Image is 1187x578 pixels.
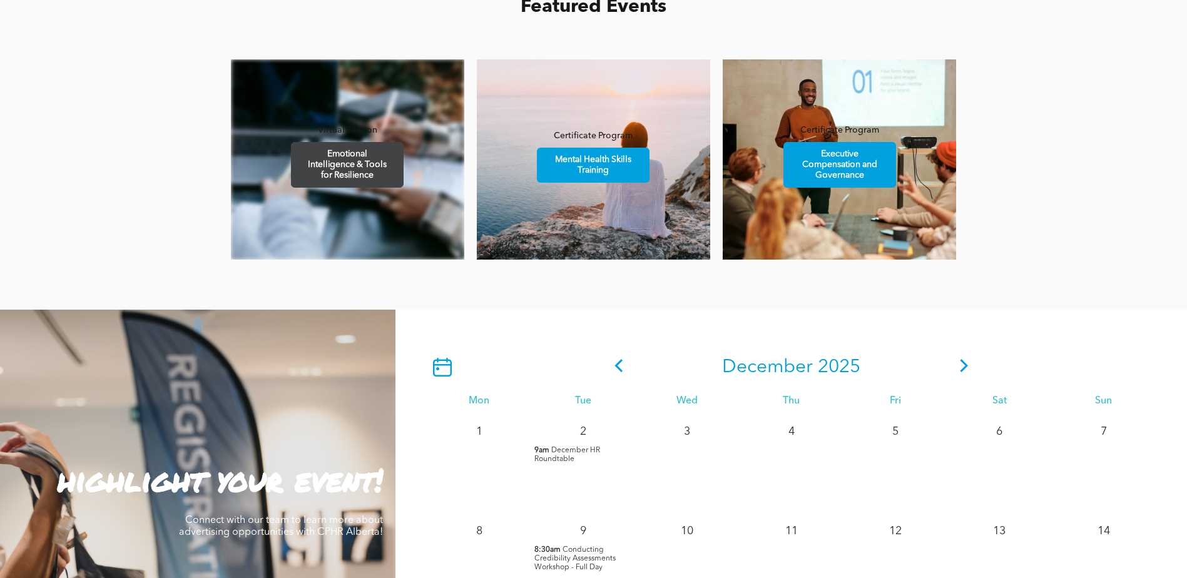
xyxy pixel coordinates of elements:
span: Executive Compensation and Governance [785,143,894,187]
div: Sun [1052,395,1156,407]
p: 5 [884,420,907,443]
span: 8:30am [534,545,561,554]
p: 13 [988,520,1011,542]
span: 2025 [818,358,860,377]
span: December HR Roundtable [534,447,600,463]
span: 9am [534,446,549,455]
div: Wed [635,395,739,407]
p: 3 [676,420,698,443]
strong: highlight your event! [58,457,383,502]
span: December [722,358,813,377]
p: 6 [988,420,1011,443]
div: Fri [843,395,947,407]
p: 10 [676,520,698,542]
a: Mental Health Skills Training [537,148,650,183]
p: 11 [780,520,803,542]
span: Conducting Credibility Assessments Workshop - Full Day [534,546,616,571]
p: 14 [1093,520,1115,542]
p: 8 [468,520,491,542]
div: Thu [739,395,843,407]
p: 4 [780,420,803,443]
p: 7 [1093,420,1115,443]
a: Emotional Intelligence & Tools for Resilience [291,142,404,188]
p: 2 [572,420,594,443]
div: Tue [531,395,635,407]
p: 9 [572,520,594,542]
p: 12 [884,520,907,542]
div: Sat [947,395,1051,407]
span: Mental Health Skills Training [539,148,648,182]
p: 1 [468,420,491,443]
a: Executive Compensation and Governance [783,142,896,188]
div: Mon [427,395,531,407]
span: Connect with our team to learn more about advertising opportunities with CPHR Alberta! [179,515,383,537]
span: Emotional Intelligence & Tools for Resilience [293,143,402,187]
